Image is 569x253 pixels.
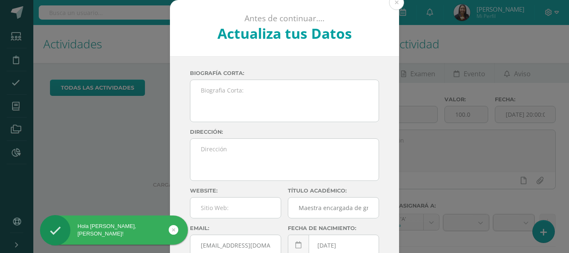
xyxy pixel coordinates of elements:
[40,223,188,238] div: Hola [PERSON_NAME], [PERSON_NAME]!
[190,70,379,76] label: Biografía corta:
[190,188,281,194] label: Website:
[190,225,281,231] label: Email:
[288,198,379,218] input: Titulo:
[288,225,379,231] label: Fecha de nacimiento:
[190,198,281,218] input: Sitio Web:
[288,188,379,194] label: Título académico:
[190,129,379,135] label: Dirección:
[192,24,377,43] h2: Actualiza tus Datos
[192,13,377,24] p: Antes de continuar....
